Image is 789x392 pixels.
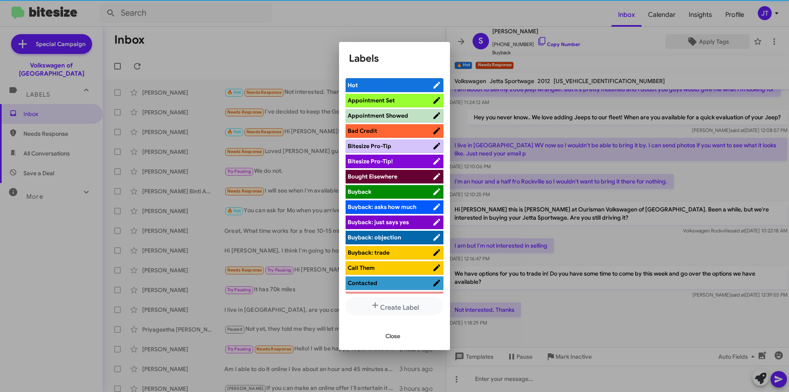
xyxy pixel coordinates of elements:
[385,329,400,343] span: Close
[348,218,409,226] span: Buyback: just says yes
[348,112,408,119] span: Appointment Showed
[348,249,390,256] span: Buyback: trade
[348,158,393,165] span: Bitesize Pro-Tip!
[348,234,401,241] span: Buyback: objection
[348,81,358,89] span: Hot
[348,203,416,211] span: Buyback: asks how much
[348,142,391,150] span: Bitesize Pro-Tip
[348,97,395,104] span: Appointment Set
[348,127,377,135] span: Bad Credit
[349,52,440,65] h1: Labels
[346,297,443,315] button: Create Label
[348,264,375,271] span: Call Them
[348,279,377,287] span: Contacted
[379,329,407,343] button: Close
[348,173,397,180] span: Bought Elsewhere
[348,188,371,195] span: Buyback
